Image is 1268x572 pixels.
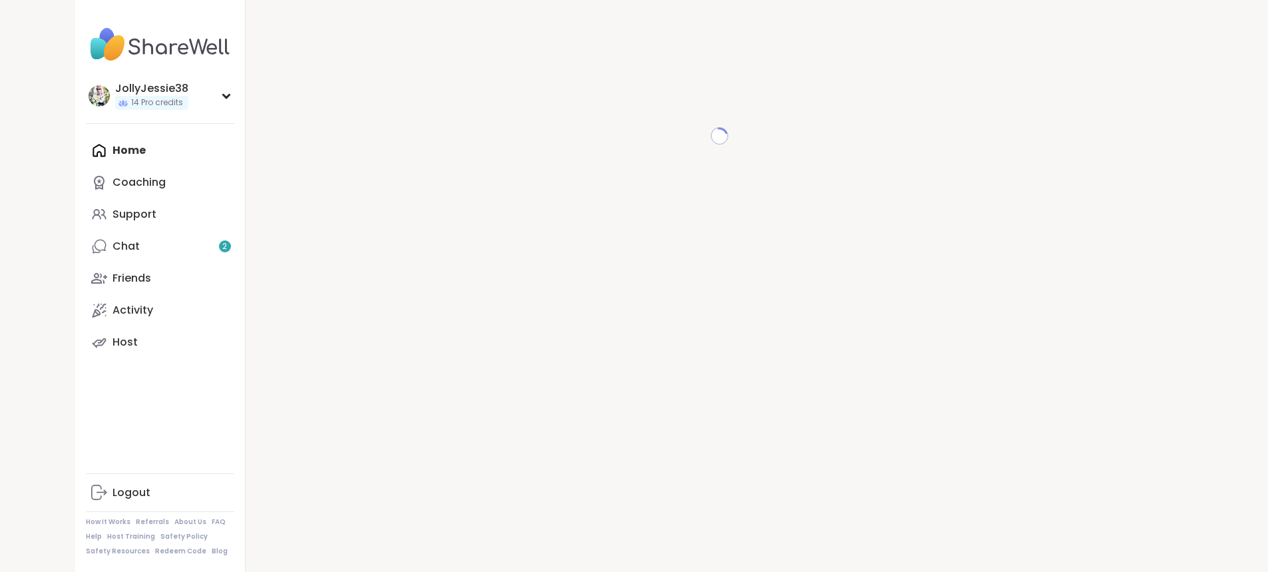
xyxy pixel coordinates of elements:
a: Safety Policy [160,532,208,541]
div: JollyJessie38 [115,81,188,96]
div: Activity [112,303,153,318]
span: 2 [222,241,227,252]
a: How It Works [86,517,130,527]
a: Chat2 [86,230,234,262]
a: Redeem Code [155,547,206,556]
a: Host Training [107,532,155,541]
a: Friends [86,262,234,294]
div: Friends [112,271,151,286]
span: 14 Pro credits [131,97,183,109]
img: ShareWell Nav Logo [86,21,234,68]
a: FAQ [212,517,226,527]
img: JollyJessie38 [89,85,110,107]
div: Coaching [112,175,166,190]
a: Logout [86,477,234,509]
a: Help [86,532,102,541]
div: Host [112,335,138,350]
a: Referrals [136,517,169,527]
div: Chat [112,239,140,254]
a: Activity [86,294,234,326]
a: About Us [174,517,206,527]
a: Blog [212,547,228,556]
a: Support [86,198,234,230]
a: Host [86,326,234,358]
a: Coaching [86,166,234,198]
div: Logout [112,485,150,500]
a: Safety Resources [86,547,150,556]
div: Support [112,207,156,222]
